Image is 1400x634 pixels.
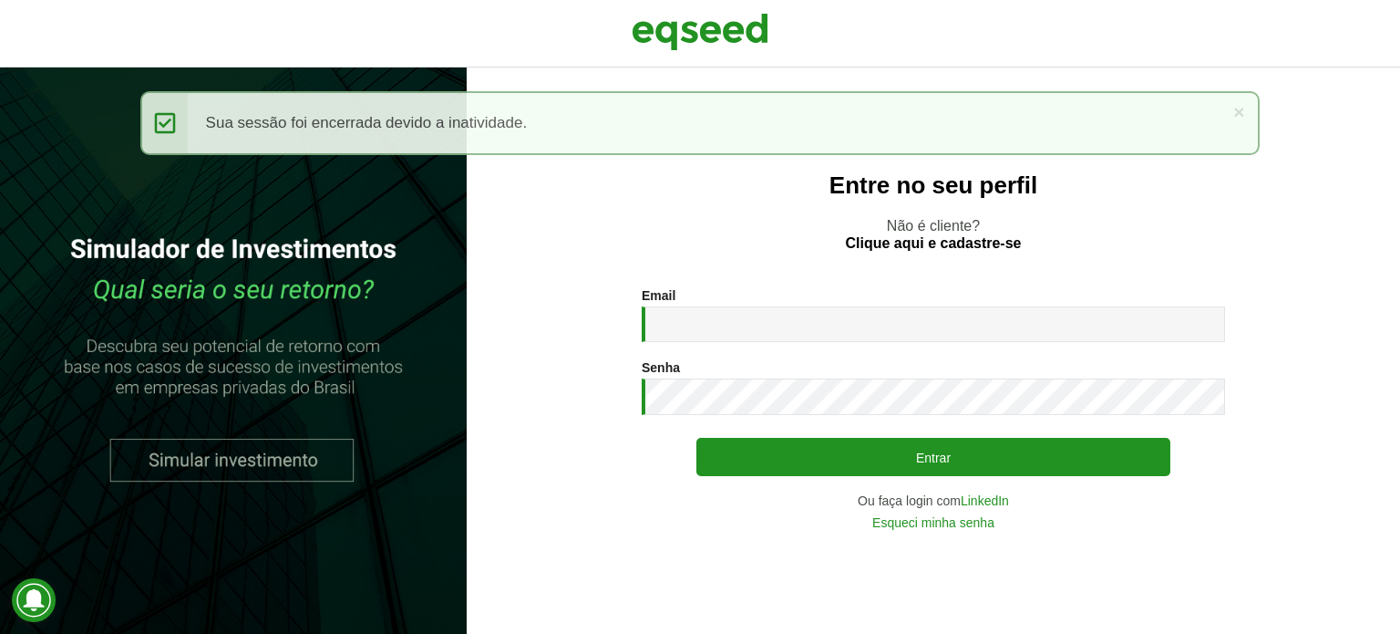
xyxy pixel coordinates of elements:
[961,494,1009,507] a: LinkedIn
[140,91,1261,155] div: Sua sessão foi encerrada devido a inatividade.
[642,361,680,374] label: Senha
[1233,102,1244,121] a: ×
[642,289,675,302] label: Email
[846,236,1022,251] a: Clique aqui e cadastre-se
[503,172,1364,199] h2: Entre no seu perfil
[503,217,1364,252] p: Não é cliente?
[696,438,1170,476] button: Entrar
[642,494,1225,507] div: Ou faça login com
[632,9,768,55] img: EqSeed Logo
[872,516,994,529] a: Esqueci minha senha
